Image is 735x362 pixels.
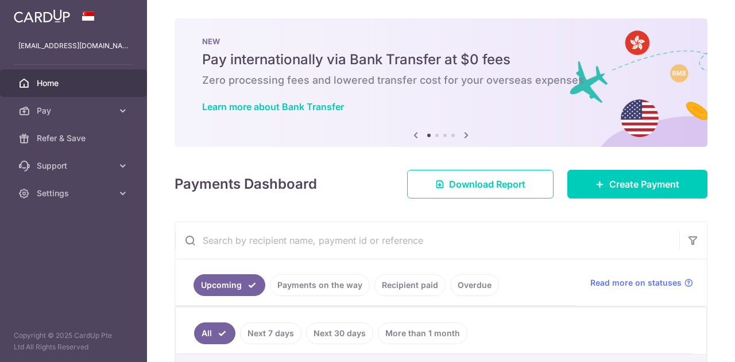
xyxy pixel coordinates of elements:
[14,9,70,23] img: CardUp
[175,222,679,259] input: Search by recipient name, payment id or reference
[37,160,113,172] span: Support
[37,77,113,89] span: Home
[609,177,679,191] span: Create Payment
[37,105,113,116] span: Pay
[202,73,680,87] h6: Zero processing fees and lowered transfer cost for your overseas expenses
[270,274,370,296] a: Payments on the way
[450,274,499,296] a: Overdue
[37,188,113,199] span: Settings
[407,170,554,198] a: Download Report
[590,277,693,289] a: Read more on statuses
[18,40,129,52] p: [EMAIL_ADDRESS][DOMAIN_NAME]
[240,322,301,344] a: Next 7 days
[378,322,467,344] a: More than 1 month
[202,50,680,69] h5: Pay internationally via Bank Transfer at $0 fees
[306,322,373,344] a: Next 30 days
[590,277,682,289] span: Read more on statuses
[567,170,707,198] a: Create Payment
[194,274,265,296] a: Upcoming
[194,322,235,344] a: All
[37,133,113,144] span: Refer & Save
[374,274,446,296] a: Recipient paid
[175,174,317,194] h4: Payments Dashboard
[202,37,680,46] p: NEW
[449,177,525,191] span: Download Report
[175,18,707,147] img: Bank transfer banner
[202,101,344,112] a: Learn more about Bank Transfer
